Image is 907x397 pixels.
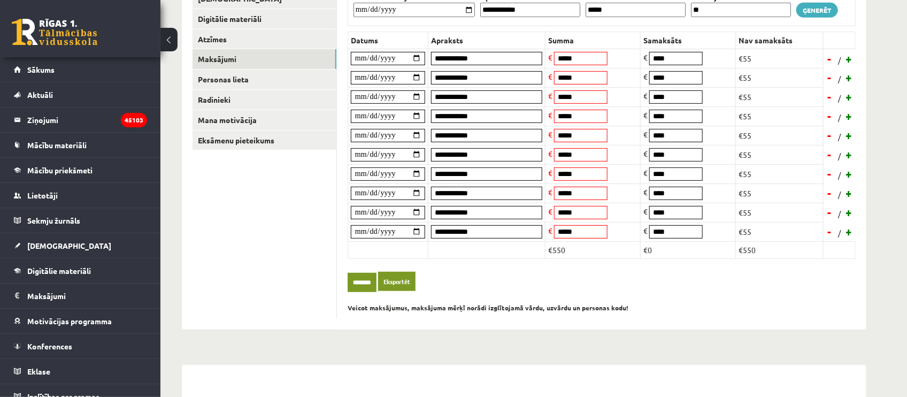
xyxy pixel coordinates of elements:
td: €55 [736,126,824,145]
td: €550 [736,241,824,258]
a: - [825,108,835,124]
a: Personas lieta [193,70,336,89]
span: € [548,110,552,120]
span: Mācību priekšmeti [27,165,93,175]
a: + [844,204,855,220]
td: €55 [736,164,824,184]
th: Samaksāts [641,32,736,49]
span: Lietotāji [27,190,58,200]
a: Eklase [14,359,147,384]
a: Mana motivācija [193,110,336,130]
span: € [548,52,552,62]
span: € [643,207,648,216]
a: - [825,127,835,143]
span: € [548,149,552,158]
span: € [643,72,648,81]
a: + [844,89,855,105]
a: - [825,147,835,163]
td: €55 [736,87,824,106]
span: € [548,129,552,139]
a: Maksājumi [14,284,147,308]
i: 45103 [121,113,147,127]
a: - [825,224,835,240]
a: + [844,51,855,67]
a: Digitālie materiāli [193,9,336,29]
span: Digitālie materiāli [27,266,91,276]
span: Sākums [27,65,55,74]
span: / [837,55,842,66]
a: Aktuāli [14,82,147,107]
a: Digitālie materiāli [14,258,147,283]
span: Eklase [27,367,50,376]
th: Summa [545,32,641,49]
span: € [548,187,552,197]
a: - [825,166,835,182]
td: €55 [736,68,824,87]
a: + [844,70,855,86]
a: - [825,51,835,67]
a: + [844,147,855,163]
a: Ziņojumi45103 [14,108,147,132]
td: €55 [736,184,824,203]
a: + [844,224,855,240]
a: Ģenerēt [796,3,838,18]
a: - [825,70,835,86]
a: Konferences [14,334,147,358]
span: € [548,72,552,81]
td: €55 [736,222,824,241]
th: Nav samaksāts [736,32,824,49]
span: € [548,207,552,216]
a: Maksājumi [193,49,336,69]
span: € [643,226,648,235]
span: € [643,91,648,101]
span: / [837,189,842,200]
th: Datums [348,32,428,49]
a: Sākums [14,57,147,82]
a: + [844,166,855,182]
span: € [643,149,648,158]
a: Sekmju žurnāls [14,208,147,233]
span: / [837,112,842,123]
span: [DEMOGRAPHIC_DATA] [27,241,111,250]
a: + [844,185,855,201]
span: € [643,129,648,139]
a: Lietotāji [14,183,147,208]
a: Rīgas 1. Tālmācības vidusskola [12,19,97,45]
span: Konferences [27,341,72,351]
span: / [837,73,842,85]
span: / [837,131,842,142]
span: / [837,227,842,239]
td: €0 [641,241,736,258]
a: - [825,89,835,105]
span: € [548,168,552,178]
td: €55 [736,203,824,222]
span: / [837,208,842,219]
a: Mācību priekšmeti [14,158,147,182]
span: € [643,52,648,62]
td: €550 [545,241,641,258]
span: / [837,93,842,104]
span: / [837,170,842,181]
span: € [643,168,648,178]
td: €55 [736,145,824,164]
a: Eksāmenu pieteikums [193,131,336,150]
legend: Ziņojumi [27,108,147,132]
span: € [643,187,648,197]
span: Motivācijas programma [27,316,112,326]
a: Atzīmes [193,29,336,49]
a: + [844,108,855,124]
span: / [837,150,842,162]
a: Motivācijas programma [14,309,147,333]
td: €55 [736,49,824,68]
td: €55 [736,106,824,126]
span: Aktuāli [27,90,53,100]
span: Sekmju žurnāls [27,216,80,225]
a: [DEMOGRAPHIC_DATA] [14,233,147,258]
a: Radinieki [193,90,336,110]
span: Mācību materiāli [27,140,87,150]
a: - [825,204,835,220]
a: Eksportēt [378,272,416,292]
a: - [825,185,835,201]
a: Mācību materiāli [14,133,147,157]
span: € [548,226,552,235]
